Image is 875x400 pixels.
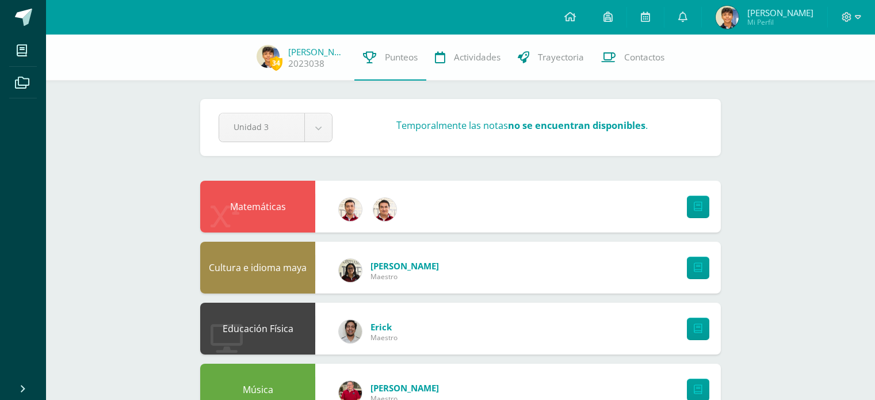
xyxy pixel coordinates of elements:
img: 76b79572e868f347d82537b4f7bc2cf5.png [373,198,396,221]
span: Punteos [385,51,418,63]
a: Actividades [426,35,509,81]
img: 0e6c51aebb6d4d2a5558b620d4561360.png [257,45,280,68]
a: 2023038 [288,58,324,70]
span: Actividades [454,51,500,63]
span: [PERSON_NAME] [747,7,813,18]
a: Punteos [354,35,426,81]
a: [PERSON_NAME] [370,382,439,394]
h3: Temporalmente las notas . [396,119,648,132]
span: Trayectoria [538,51,584,63]
span: Unidad 3 [234,113,290,140]
img: c64be9d0b6a0f58b034d7201874f2d94.png [339,259,362,282]
img: 4e0900a1d9a69e7bb80937d985fefa87.png [339,320,362,343]
div: Matemáticas [200,181,315,233]
div: Cultura e idioma maya [200,242,315,294]
a: Trayectoria [509,35,593,81]
a: Contactos [593,35,673,81]
span: Contactos [624,51,664,63]
a: [PERSON_NAME] [288,46,346,58]
strong: no se encuentran disponibles [508,119,645,132]
div: Educación Física [200,303,315,355]
img: 8967023db232ea363fa53c906190b046.png [339,198,362,221]
a: Unidad 3 [219,113,332,142]
img: 0e6c51aebb6d4d2a5558b620d4561360.png [716,6,739,29]
span: 34 [270,56,282,70]
a: [PERSON_NAME] [370,260,439,272]
span: Maestro [370,333,398,342]
span: Maestro [370,272,439,281]
a: Erick [370,321,398,333]
span: Mi Perfil [747,17,813,27]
